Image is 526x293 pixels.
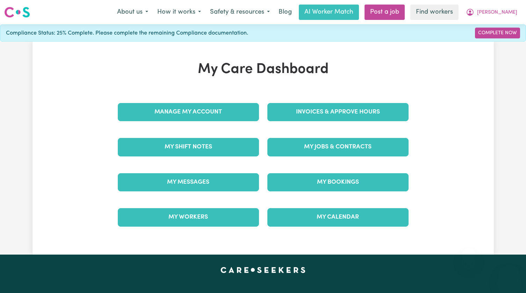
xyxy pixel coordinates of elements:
button: Safety & resources [206,5,274,20]
h1: My Care Dashboard [114,61,413,78]
a: My Bookings [267,173,409,191]
iframe: Close message [462,248,476,262]
a: My Jobs & Contracts [267,138,409,156]
button: How it works [153,5,206,20]
button: My Account [461,5,522,20]
a: Invoices & Approve Hours [267,103,409,121]
a: My Workers [118,208,259,226]
a: Post a job [365,5,405,20]
a: My Shift Notes [118,138,259,156]
a: Careseekers home page [221,267,305,273]
img: Careseekers logo [4,6,30,19]
a: Find workers [410,5,459,20]
a: My Calendar [267,208,409,226]
span: Compliance Status: 25% Complete. Please complete the remaining Compliance documentation. [6,29,248,37]
button: About us [113,5,153,20]
a: My Messages [118,173,259,191]
a: Careseekers logo [4,4,30,20]
iframe: Button to launch messaging window [498,265,520,287]
span: [PERSON_NAME] [477,9,517,16]
a: AI Worker Match [299,5,359,20]
a: Blog [274,5,296,20]
a: Manage My Account [118,103,259,121]
a: Complete Now [475,28,520,38]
